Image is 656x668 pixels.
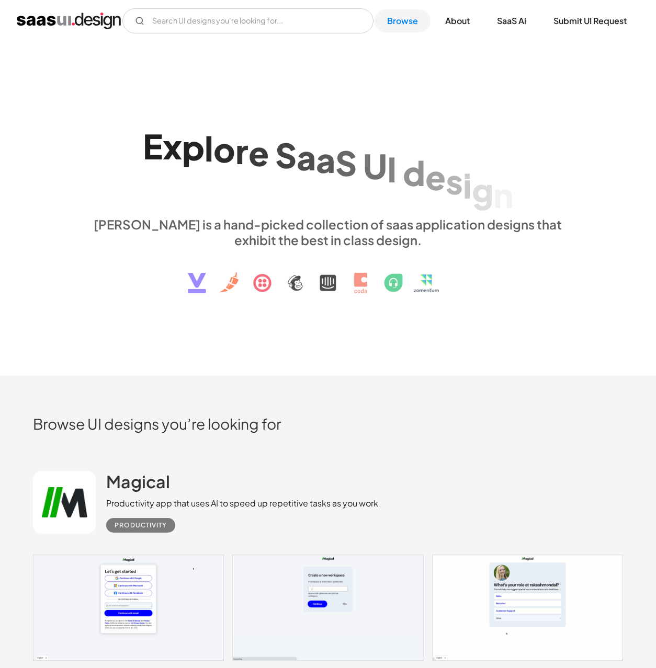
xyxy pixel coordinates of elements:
[87,216,569,248] div: [PERSON_NAME] is a hand-picked collection of saas application designs that exhibit the best in cl...
[163,126,182,167] div: x
[363,146,387,186] div: U
[425,157,446,197] div: e
[213,130,235,170] div: o
[297,137,316,178] div: a
[17,13,121,29] a: home
[275,135,297,175] div: S
[182,127,205,167] div: p
[205,128,213,168] div: l
[122,8,374,33] form: Email Form
[106,497,378,510] div: Productivity app that uses AI to speed up repetitive tasks as you work
[115,519,167,532] div: Productivity
[316,140,335,180] div: a
[122,8,374,33] input: Search UI designs you're looking for...
[433,9,482,32] a: About
[235,131,248,171] div: r
[403,153,425,193] div: d
[169,248,487,302] img: text, icon, saas logo
[541,9,639,32] a: Submit UI Request
[375,9,431,32] a: Browse
[335,143,357,183] div: S
[106,471,170,497] a: Magical
[33,414,624,433] h2: Browse UI designs you’re looking for
[493,175,513,215] div: n
[484,9,539,32] a: SaaS Ai
[248,133,269,173] div: e
[106,471,170,492] h2: Magical
[446,161,463,201] div: s
[87,125,569,206] h1: Explore SaaS UI design patterns & interactions.
[472,170,493,210] div: g
[143,126,163,166] div: E
[387,149,397,189] div: I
